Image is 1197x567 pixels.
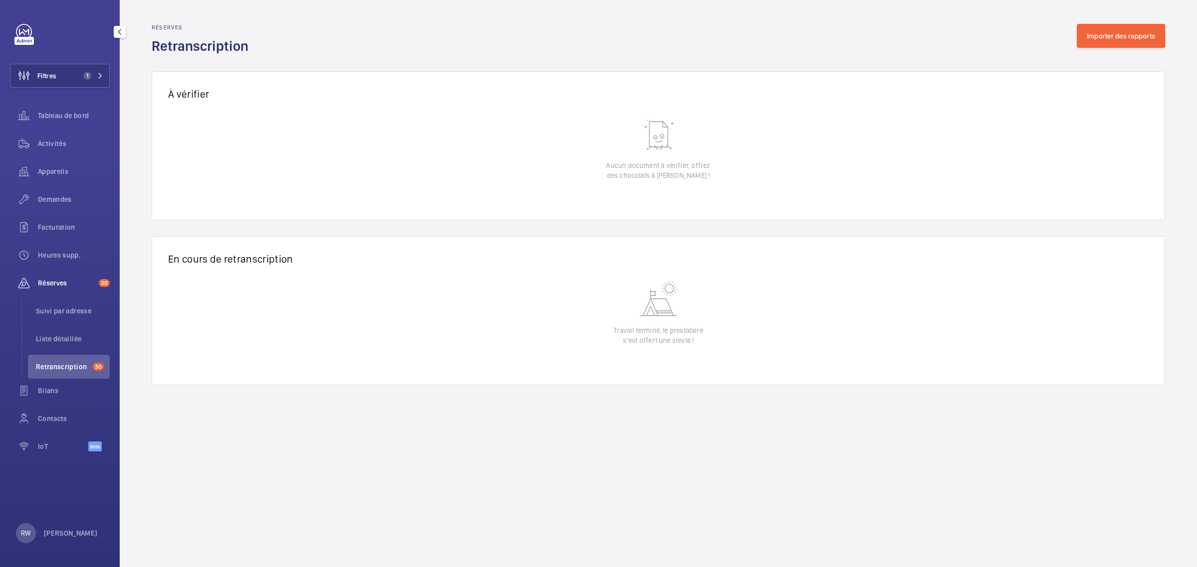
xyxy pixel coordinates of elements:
[83,72,91,80] span: 1
[38,194,110,204] span: Demandes
[168,88,209,100] span: À vérifier
[38,386,110,396] span: Bilans
[38,166,110,176] span: Appareils
[152,37,254,55] h1: Retranscription
[606,160,710,180] p: Aucun document à vérifier, offrez des chocolats à [PERSON_NAME] !
[38,441,88,451] span: IoT
[37,71,56,81] span: Filtres
[36,334,110,344] span: Liste détaillée
[88,441,102,451] span: Beta
[613,325,703,345] p: Travail terminé, le prestataire s’est offert une sieste !
[152,236,1165,281] div: En cours de retranscription
[21,528,30,538] p: RW
[1077,24,1165,48] button: Importer des rapports
[38,278,95,288] span: Réserves
[38,250,110,260] span: Heures supp.
[44,528,98,538] p: [PERSON_NAME]
[38,222,110,232] span: Facturation
[38,414,110,424] span: Contacts
[152,24,254,31] h2: Réserves
[38,111,110,121] span: Tableau de bord
[10,64,110,88] button: Filtres1
[99,279,110,287] span: 30
[93,363,104,371] span: 30
[36,306,110,316] span: Suivi par adresse
[36,362,89,372] span: Retranscription
[38,139,110,148] span: Activités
